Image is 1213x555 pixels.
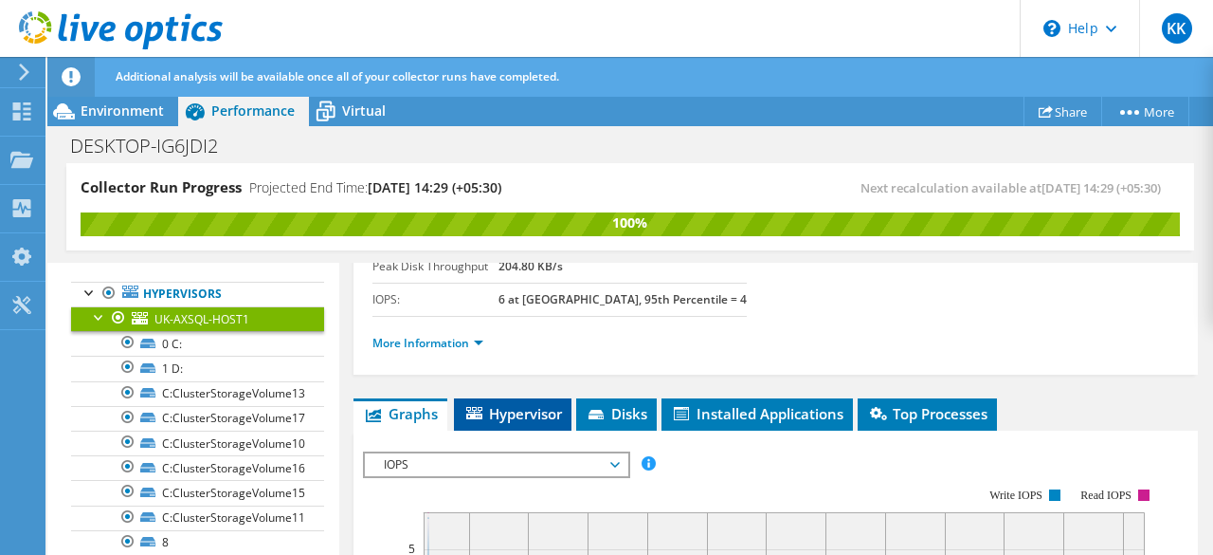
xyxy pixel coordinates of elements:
[989,489,1042,502] text: Write IOPS
[498,258,563,274] b: 204.80 KB/s
[249,177,501,198] h4: Projected End Time:
[374,453,618,476] span: IOPS
[71,331,324,356] a: 0 C:
[463,404,562,423] span: Hypervisor
[498,291,747,307] b: 6 at [GEOGRAPHIC_DATA], 95th Percentile = 4
[586,404,647,423] span: Disks
[71,282,324,306] a: Hypervisors
[867,404,987,423] span: Top Processes
[372,290,498,309] label: IOPS:
[860,179,1170,196] span: Next recalculation available at
[71,480,324,505] a: C:ClusterStorageVolume15
[363,404,438,423] span: Graphs
[1041,179,1161,196] span: [DATE] 14:29 (+05:30)
[71,306,324,331] a: UK-AXSQL-HOST1
[71,530,324,555] a: 8
[154,311,249,327] span: UK-AXSQL-HOST1
[71,381,324,406] a: C:ClusterStorageVolume13
[71,506,324,530] a: C:ClusterStorageVolume11
[342,102,386,120] span: Virtual
[62,136,247,157] h1: DESKTOP-IG6JDI2
[1023,97,1102,126] a: Share
[211,102,295,120] span: Performance
[71,356,324,380] a: 1 D:
[1080,489,1132,502] text: Read IOPS
[1101,97,1189,126] a: More
[1162,13,1192,44] span: KK
[71,455,324,480] a: C:ClusterStorageVolume16
[81,213,1180,233] div: 100%
[372,257,498,276] label: Peak Disk Throughput
[71,431,324,455] a: C:ClusterStorageVolume10
[1043,20,1060,37] svg: \n
[671,404,843,423] span: Installed Applications
[116,68,559,84] span: Additional analysis will be available once all of your collector runs have completed.
[81,102,164,120] span: Environment
[368,178,501,196] span: [DATE] 14:29 (+05:30)
[71,406,324,431] a: C:ClusterStorageVolume17
[372,335,483,351] a: More Information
